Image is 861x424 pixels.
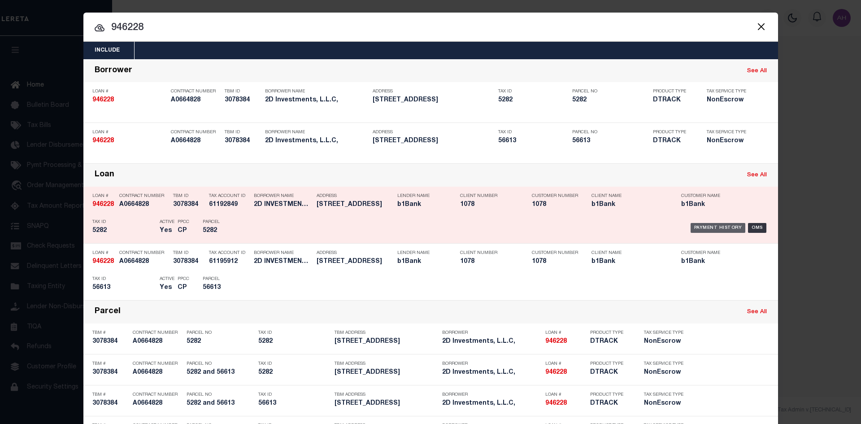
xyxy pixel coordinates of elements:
[747,68,767,74] a: See All
[653,137,693,145] h5: DTRACK
[498,96,568,104] h5: 5282
[254,258,312,266] h5: 2D INVESTMENTS, L.L.C,
[92,89,166,94] p: Loan #
[92,97,114,103] strong: 946228
[258,369,330,376] h5: 5282
[748,223,766,233] div: OMS
[572,130,648,135] p: Parcel No
[653,130,693,135] p: Product Type
[178,219,189,225] p: PPCC
[442,392,541,398] p: Borrower
[572,137,648,145] h5: 56613
[317,258,393,266] h5: 4418 WEST MAIN ST, Gray LA 70359
[265,89,368,94] p: Borrower Name
[590,400,631,407] h5: DTRACK
[317,201,393,209] h5: 4418 WEST MAIN ST, Gray LA 70359
[92,96,166,104] h5: 946228
[265,130,368,135] p: Borrower Name
[442,338,541,345] h5: 2D Investments, L.L.C,
[397,193,447,199] p: Lender Name
[691,223,746,233] div: Payment History
[373,96,494,104] h5: 4418 W MAIN ST GRAY LA 70359-3000
[209,258,249,266] h5: 61195912
[460,193,518,199] p: Client Number
[258,400,330,407] h5: 56613
[317,193,393,199] p: Address
[258,392,330,398] p: Tax ID
[92,338,128,345] h5: 3078384
[707,89,752,94] p: Tax Service Type
[545,400,567,407] strong: 946228
[133,392,182,398] p: Contract Number
[119,193,169,199] p: Contract Number
[92,361,128,367] p: TBM #
[756,21,767,32] button: Close
[171,89,220,94] p: Contract Number
[95,66,132,76] div: Borrower
[681,201,757,209] h5: b1Bank
[590,361,631,367] p: Product Type
[225,89,261,94] p: TBM ID
[397,250,447,256] p: Lender Name
[160,227,173,235] h5: Yes
[707,96,752,104] h5: NonEscrow
[92,276,155,282] p: Tax ID
[644,369,684,376] h5: NonEscrow
[498,89,568,94] p: Tax ID
[590,338,631,345] h5: DTRACK
[178,284,189,292] h5: CP
[171,130,220,135] p: Contract Number
[545,361,586,367] p: Loan #
[545,400,586,407] h5: 946228
[225,96,261,104] h5: 3078384
[590,330,631,336] p: Product Type
[254,193,312,199] p: Borrower Name
[545,338,567,345] strong: 946228
[707,137,752,145] h5: NonEscrow
[92,369,128,376] h5: 3078384
[397,258,447,266] h5: b1Bank
[265,96,368,104] h5: 2D Investments, L.L.C,
[460,201,518,209] h5: 1078
[644,338,684,345] h5: NonEscrow
[92,284,155,292] h5: 56613
[258,361,330,367] p: Tax ID
[173,201,204,209] h5: 3078384
[644,400,684,407] h5: NonEscrow
[203,276,243,282] p: Parcel
[160,284,173,292] h5: Yes
[442,369,541,376] h5: 2D Investments, L.L.C,
[532,250,578,256] p: Customer Number
[95,170,114,180] div: Loan
[209,201,249,209] h5: 61192849
[92,193,115,199] p: Loan #
[187,400,254,407] h5: 5282 and 56613
[209,250,249,256] p: Tax Account ID
[83,42,131,59] button: Include
[591,201,668,209] h5: b1Bank
[498,130,568,135] p: Tax ID
[545,330,586,336] p: Loan #
[747,309,767,315] a: See All
[747,172,767,178] a: See All
[644,361,684,367] p: Tax Service Type
[317,250,393,256] p: Address
[644,330,684,336] p: Tax Service Type
[92,258,114,265] strong: 946228
[92,138,114,144] strong: 946228
[335,338,438,345] h5: 4418 W MAIN ST GRAY LA 70359-3000
[258,330,330,336] p: Tax ID
[92,201,115,209] h5: 946228
[254,250,312,256] p: Borrower Name
[133,400,182,407] h5: A0664828
[707,130,752,135] p: Tax Service Type
[572,89,648,94] p: Parcel No
[187,369,254,376] h5: 5282 and 56613
[335,392,438,398] p: TBM Address
[681,258,757,266] h5: b1Bank
[335,361,438,367] p: TBM Address
[373,89,494,94] p: Address
[644,392,684,398] p: Tax Service Type
[335,400,438,407] h5: 4418 W MAIN ST GRAY LA 70359-3000
[545,338,586,345] h5: 946228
